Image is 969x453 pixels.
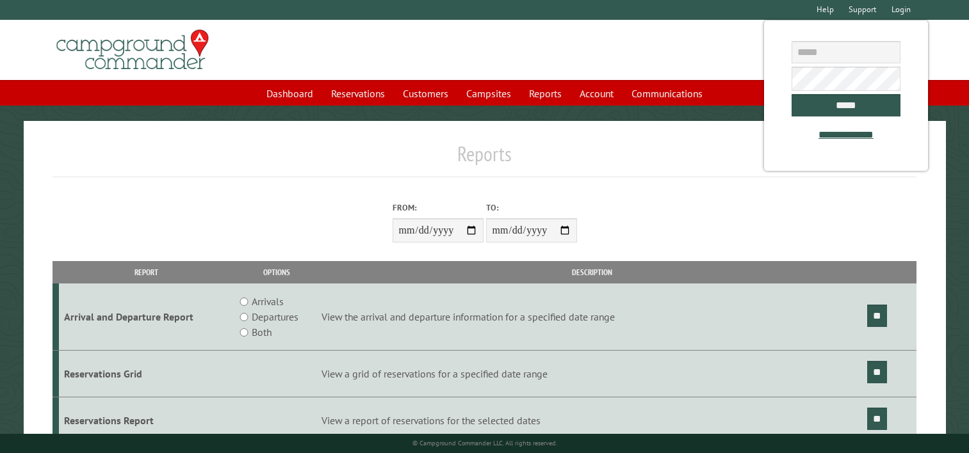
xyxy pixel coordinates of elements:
td: Arrival and Departure Report [59,283,234,351]
a: Dashboard [259,81,321,106]
label: Both [252,324,272,340]
a: Reports [521,81,569,106]
td: View the arrival and departure information for a specified date range [320,283,865,351]
img: Campground Commander [53,25,213,75]
td: View a grid of reservations for a specified date range [320,351,865,397]
a: Account [572,81,621,106]
a: Customers [395,81,456,106]
a: Reservations [323,81,393,106]
td: Reservations Grid [59,351,234,397]
th: Description [320,261,865,283]
label: To: [486,202,577,214]
th: Report [59,261,234,283]
a: Communications [624,81,710,106]
th: Options [234,261,320,283]
a: Campsites [459,81,519,106]
label: Departures [252,309,298,324]
td: Reservations Report [59,397,234,444]
h1: Reports [53,141,916,177]
label: Arrivals [252,294,284,309]
label: From: [393,202,484,214]
td: View a report of reservations for the selected dates [320,397,865,444]
small: © Campground Commander LLC. All rights reserved. [412,439,557,447]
